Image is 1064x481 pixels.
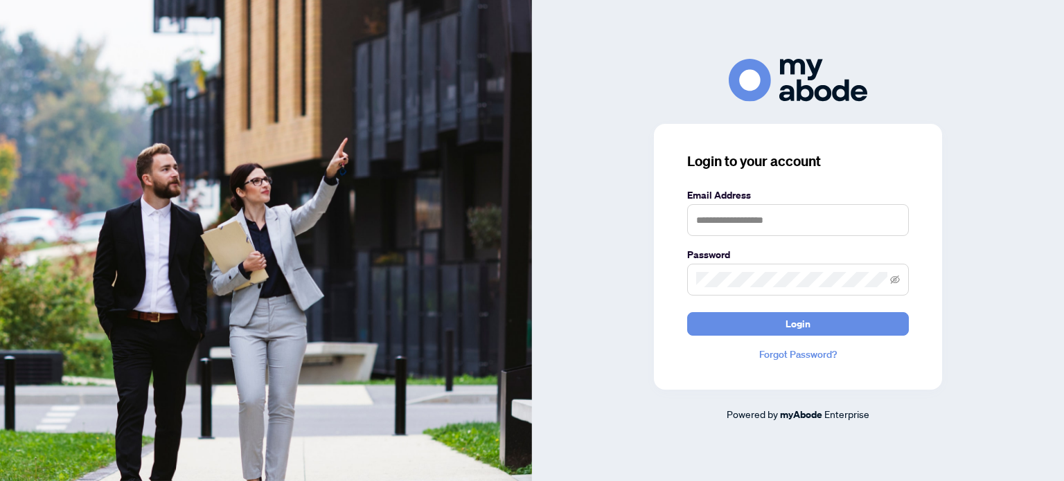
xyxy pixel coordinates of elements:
[824,408,869,420] span: Enterprise
[687,188,909,203] label: Email Address
[727,408,778,420] span: Powered by
[687,312,909,336] button: Login
[780,407,822,422] a: myAbode
[687,347,909,362] a: Forgot Password?
[890,275,900,284] span: eye-invisible
[786,313,810,335] span: Login
[729,59,867,101] img: ma-logo
[687,152,909,171] h3: Login to your account
[687,247,909,262] label: Password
